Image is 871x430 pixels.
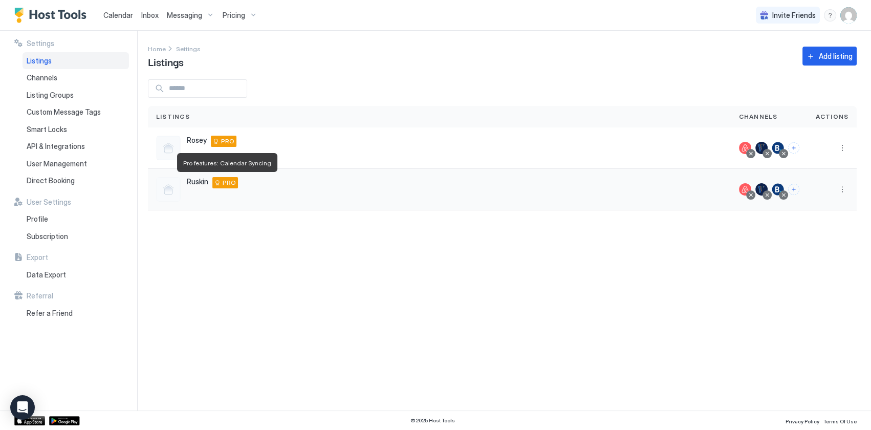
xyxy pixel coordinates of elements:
a: Inbox [141,10,159,20]
span: PRO [221,137,234,146]
a: Google Play Store [49,416,80,425]
span: Listings [156,112,190,121]
span: Home [148,45,166,53]
span: Refer a Friend [27,309,73,318]
span: Export [27,253,48,262]
span: Referral [27,291,53,300]
span: Direct Booking [27,176,75,185]
span: Custom Message Tags [27,107,101,117]
span: Invite Friends [772,11,816,20]
a: Profile [23,210,129,228]
div: Open Intercom Messenger [10,395,35,420]
span: Channels [27,73,57,82]
a: App Store [14,416,45,425]
span: Listings [148,54,184,69]
span: Settings [27,39,54,48]
span: Pro features: Calendar Syncing [183,159,271,167]
a: Home [148,43,166,54]
a: Host Tools Logo [14,8,91,23]
span: User Management [27,159,87,168]
a: Privacy Policy [786,415,819,426]
span: Smart Locks [27,125,67,134]
div: Add listing [819,51,853,61]
button: Add listing [802,47,857,66]
span: Subscription [27,232,68,241]
span: Messaging [167,11,202,20]
div: menu [836,183,848,196]
a: Refer a Friend [23,305,129,322]
a: API & Integrations [23,138,129,155]
a: Smart Locks [23,121,129,138]
a: User Management [23,155,129,173]
input: Input Field [165,80,247,97]
span: Pricing [223,11,245,20]
div: menu [836,142,848,154]
button: More options [836,183,848,196]
span: Calendar [103,11,133,19]
span: Privacy Policy [786,418,819,424]
span: Ruskin [187,177,208,186]
a: Settings [176,43,201,54]
button: Connect channels [788,142,799,154]
span: Listings [27,56,52,66]
div: Breadcrumb [148,43,166,54]
span: Channels [739,112,778,121]
div: Breadcrumb [176,43,201,54]
div: User profile [840,7,857,24]
span: Data Export [27,270,66,279]
span: Inbox [141,11,159,19]
button: Connect channels [788,184,799,195]
span: PRO [223,178,236,187]
span: Settings [176,45,201,53]
span: Actions [816,112,848,121]
a: Listings [23,52,129,70]
span: © 2025 Host Tools [410,417,455,424]
a: Subscription [23,228,129,245]
a: Terms Of Use [823,415,857,426]
span: Rosey [187,136,207,145]
a: Custom Message Tags [23,103,129,121]
span: Listing Groups [27,91,74,100]
a: Data Export [23,266,129,284]
a: Channels [23,69,129,87]
span: User Settings [27,198,71,207]
span: Profile [27,214,48,224]
a: Calendar [103,10,133,20]
a: Listing Groups [23,87,129,104]
a: Direct Booking [23,172,129,189]
button: More options [836,142,848,154]
div: menu [824,9,836,21]
span: API & Integrations [27,142,85,151]
span: Terms Of Use [823,418,857,424]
